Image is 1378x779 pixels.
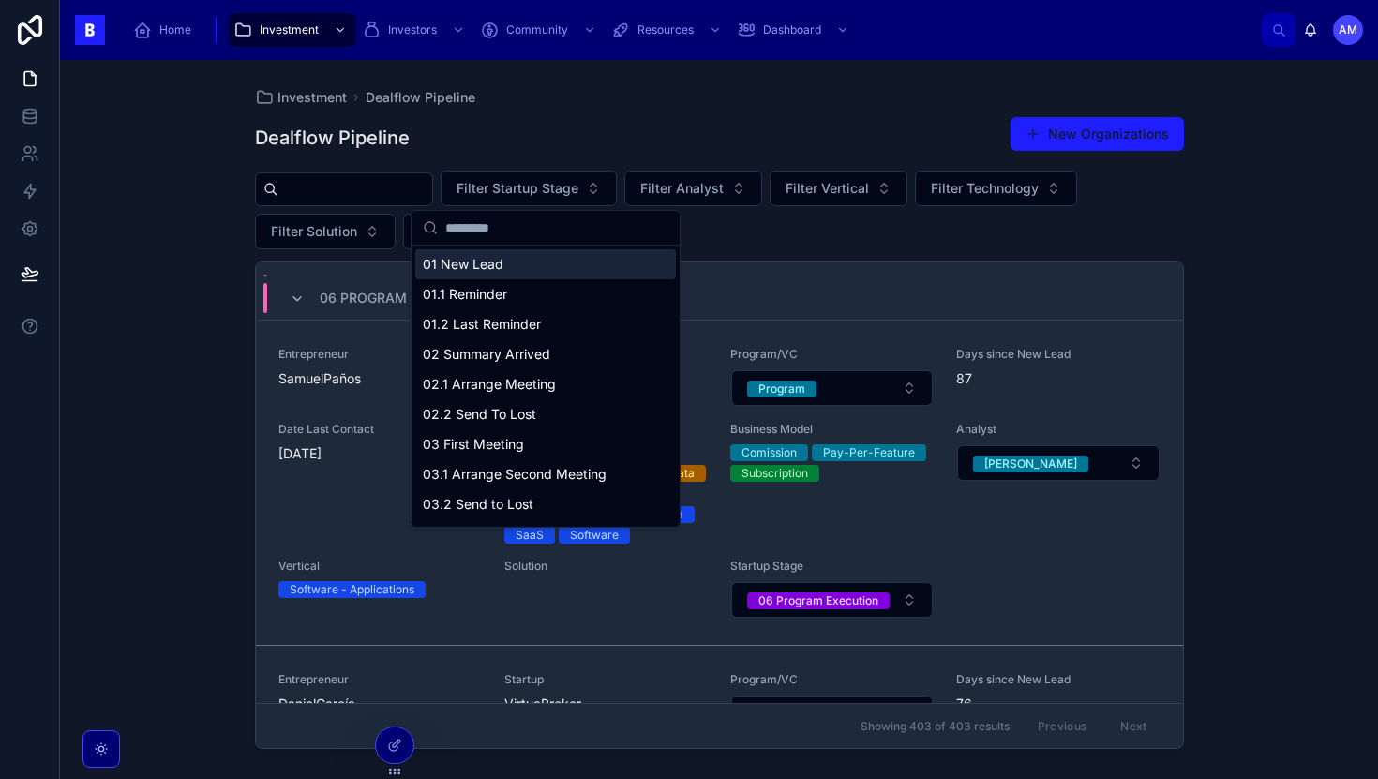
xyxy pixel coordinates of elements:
span: Showing 403 of 403 results [861,719,1010,734]
div: Subscription [741,465,808,482]
span: Entrepreneur [278,347,482,362]
button: Select Button [915,171,1077,206]
div: SaaS [516,527,544,544]
a: Home [127,13,204,47]
button: Select Button [255,214,396,249]
span: Community [506,22,568,37]
button: New Organizations [1011,117,1184,151]
span: AM [1339,22,1357,37]
span: Entrepreneur [278,672,482,687]
span: Investment [277,88,347,107]
div: Software [570,527,619,544]
div: 01 New Lead [415,249,676,279]
a: Resources [606,13,731,47]
span: 05.4 Send to Lost [320,275,448,293]
span: Filter Solution [271,222,357,241]
div: 02 Summary Arrived [415,339,676,369]
span: Program/VC [730,347,934,362]
a: Investment [228,13,356,47]
span: Business Model [730,422,934,437]
button: Select Button [624,171,762,206]
span: Days since New Lead [956,672,1160,687]
a: Community [474,13,606,47]
button: Select Button [403,214,593,249]
span: SamuelPaños [278,369,482,388]
a: EntrepreneurSamuelPañosStartupMesai Dynamics, S.L.Program/VCSelect ButtonDays since New Lead87Dat... [256,321,1183,646]
div: scrollable content [120,9,1262,51]
span: Filter Technology [931,179,1039,198]
a: Dashboard [731,13,859,47]
span: 06 Program Execution [320,289,487,307]
div: Suggestions [412,246,680,527]
span: Investors [388,22,437,37]
span: Filter Analyst [640,179,724,198]
button: Select Button [731,696,933,731]
div: 02.2 Send To Lost [415,399,676,429]
span: Home [159,22,191,37]
div: Software - Applications [290,581,414,598]
div: 06 Program Execution [758,592,878,609]
div: 03 First Meeting [415,429,676,459]
span: Program/VC [730,672,934,687]
span: Vertical [278,559,482,574]
button: Select Button [441,171,617,206]
div: 01.1 Reminder [415,279,676,309]
span: Investment [260,22,319,37]
span: Date Last Contact [278,422,482,437]
button: Unselect ADRIAN [973,454,1088,472]
span: 87 [956,369,1160,388]
span: Days since New Lead [956,347,1160,362]
button: Select Button [731,370,933,406]
img: App logo [75,15,105,45]
button: Select Button [770,171,907,206]
div: [PERSON_NAME] [984,456,1077,472]
div: 02.1 Arrange Meeting [415,369,676,399]
div: 03.2 Send to Lost [415,489,676,519]
div: 04 Second Meeting [415,519,676,549]
span: Filter Vertical [786,179,869,198]
span: Filter Startup Stage [457,179,578,198]
span: Dashboard [763,22,821,37]
span: Startup [504,672,708,687]
span: DanielGarcía [278,695,482,713]
div: Comission [741,444,797,461]
span: 76 [956,695,1160,713]
div: 03.1 Arrange Second Meeting [415,459,676,489]
a: Investment [255,88,347,107]
span: Analyst [956,422,1160,437]
a: Dealflow Pipeline [366,88,475,107]
h1: Dealflow Pipeline [255,125,410,151]
div: 01.2 Last Reminder [415,309,676,339]
span: VirtuaBroker [504,695,708,713]
p: [DATE] [278,444,322,463]
div: Pay-Per-Feature [823,444,915,461]
div: Program [758,381,805,397]
a: Investors [356,13,474,47]
button: Select Button [731,582,933,618]
button: Select Button [957,445,1159,481]
span: Solution [504,559,708,574]
span: Resources [637,22,694,37]
span: Startup Stage [730,559,934,574]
